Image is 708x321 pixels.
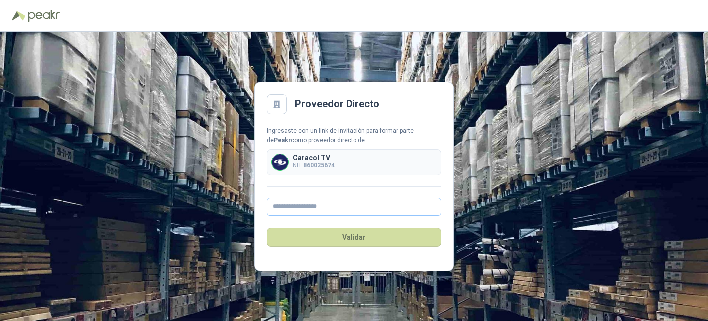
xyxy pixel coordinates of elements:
[303,162,335,169] b: 860025674
[267,126,441,145] div: Ingresaste con un link de invitación para formar parte de como proveedor directo de:
[293,161,335,170] p: NIT
[295,96,379,112] h2: Proveedor Directo
[272,154,288,170] img: Company Logo
[274,137,291,144] b: Peakr
[267,228,441,247] button: Validar
[12,11,26,21] img: Logo
[293,154,335,161] p: Caracol TV
[28,10,60,22] img: Peakr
